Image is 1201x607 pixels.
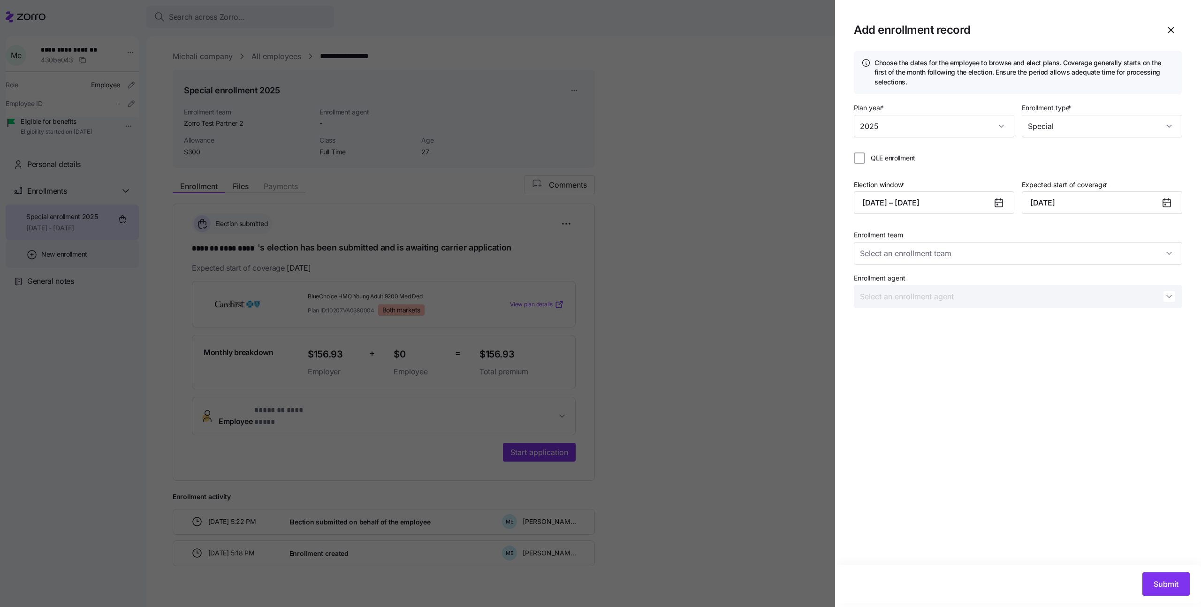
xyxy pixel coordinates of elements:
[854,230,903,240] label: Enrollment team
[1022,115,1182,137] input: Enrollment type
[854,285,1182,308] input: Select an enrollment agent
[1142,572,1190,596] button: Submit
[854,242,1182,265] input: Select an enrollment team
[1022,191,1182,214] input: MM/DD/YYYY
[1022,103,1073,113] label: Enrollment type
[854,191,1014,214] button: [DATE] – [DATE]
[871,153,915,163] span: QLE enrollment
[854,103,886,113] label: Plan year
[1022,180,1110,190] label: Expected start of coverage
[854,23,1152,37] h1: Add enrollment record
[854,273,905,283] label: Enrollment agent
[854,180,906,190] label: Election window
[1154,578,1178,590] span: Submit
[874,58,1175,87] h4: Choose the dates for the employee to browse and elect plans. Coverage generally starts on the fir...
